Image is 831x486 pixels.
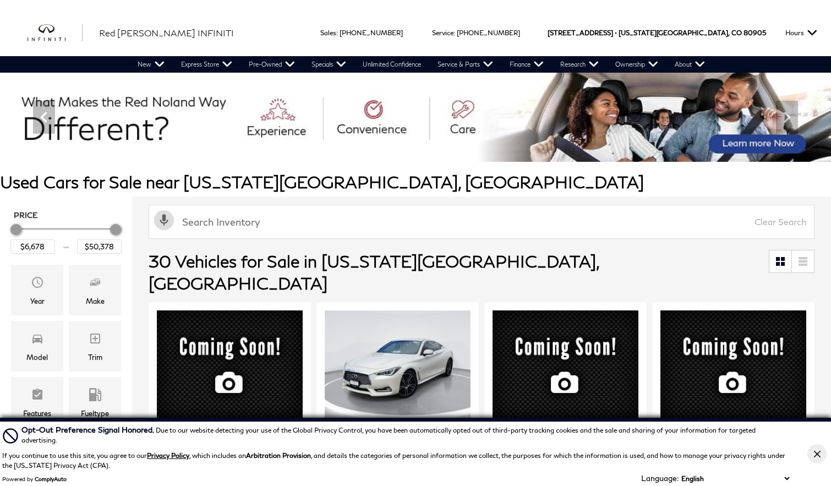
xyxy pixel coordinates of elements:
[11,377,63,428] div: FeaturesFeatures
[552,56,607,73] a: Research
[325,310,471,420] img: 2018 INFINITI Q60 3.0t SPORT 1
[453,29,455,37] span: :
[154,210,174,230] svg: Click to toggle on voice search
[336,29,338,37] span: :
[23,407,51,419] div: Features
[89,385,102,407] span: Fueltype
[457,29,520,37] a: [PHONE_NUMBER]
[340,29,403,37] a: [PHONE_NUMBER]
[2,476,67,482] div: Powered by
[157,310,303,423] img: 2018 INFINITI QX60 Base
[731,9,742,56] span: CO
[69,265,121,315] div: MakeMake
[69,321,121,372] div: TrimTrim
[31,385,44,407] span: Features
[743,9,766,56] span: 80905
[402,141,413,152] span: Go to slide 2
[147,451,189,460] a: Privacy Policy
[129,56,173,73] a: New
[607,56,666,73] a: Ownership
[641,474,679,482] div: Language:
[31,329,44,351] span: Model
[433,141,444,152] span: Go to slide 4
[149,251,599,293] span: 30 Vehicles for Sale in [US_STATE][GEOGRAPHIC_DATA], [GEOGRAPHIC_DATA]
[21,424,792,445] div: Due to our website detecting your use of the Global Privacy Control, you have been automatically ...
[432,29,453,37] span: Service
[501,56,552,73] a: Finance
[149,205,814,239] input: Search Inventory
[10,224,21,235] div: Minimum Price
[81,407,109,419] div: Fueltype
[28,24,83,42] a: infiniti
[303,56,354,73] a: Specials
[548,29,766,37] a: [STREET_ADDRESS] • [US_STATE][GEOGRAPHIC_DATA], CO 80905
[21,425,156,434] span: Opt-Out Preference Signal Honored .
[173,56,240,73] a: Express Store
[129,56,713,73] nav: Main Navigation
[110,224,121,235] div: Maximum Price
[776,101,798,134] div: Next
[246,451,311,460] strong: Arbitration Provision
[2,451,785,469] p: If you continue to use this site, you agree to our , which includes an , and details the categori...
[69,377,121,428] div: FueltypeFueltype
[354,56,429,73] a: Unlimited Confidence
[89,273,102,295] span: Make
[429,56,501,73] a: Service & Parts
[780,9,823,56] button: Open the hours dropdown
[33,101,55,134] div: Previous
[10,220,122,254] div: Price
[11,321,63,372] div: ModelModel
[619,9,730,56] span: [US_STATE][GEOGRAPHIC_DATA],
[679,473,792,484] select: Language Select
[99,26,234,40] a: Red [PERSON_NAME] INFINITI
[86,295,105,307] div: Make
[418,141,429,152] span: Go to slide 3
[77,239,122,254] input: Maximum
[240,56,303,73] a: Pre-Owned
[99,28,234,38] span: Red [PERSON_NAME] INFINITI
[387,141,398,152] span: Go to slide 1
[493,310,638,423] img: 2021 INFINITI Q50 Red Sport 400
[31,273,44,295] span: Year
[30,295,45,307] div: Year
[666,56,713,73] a: About
[10,239,55,254] input: Minimum
[89,329,102,351] span: Trim
[26,351,48,363] div: Model
[325,310,471,420] div: 1 / 2
[548,9,617,56] span: [STREET_ADDRESS] •
[14,210,118,220] h5: Price
[660,310,806,423] img: 2024 INFINITI QX55 LUXE
[11,265,63,315] div: YearYear
[320,29,336,37] span: Sales
[35,476,67,482] a: ComplyAuto
[28,24,83,42] img: INFINITI
[88,351,102,363] div: Trim
[807,444,827,463] button: Close Button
